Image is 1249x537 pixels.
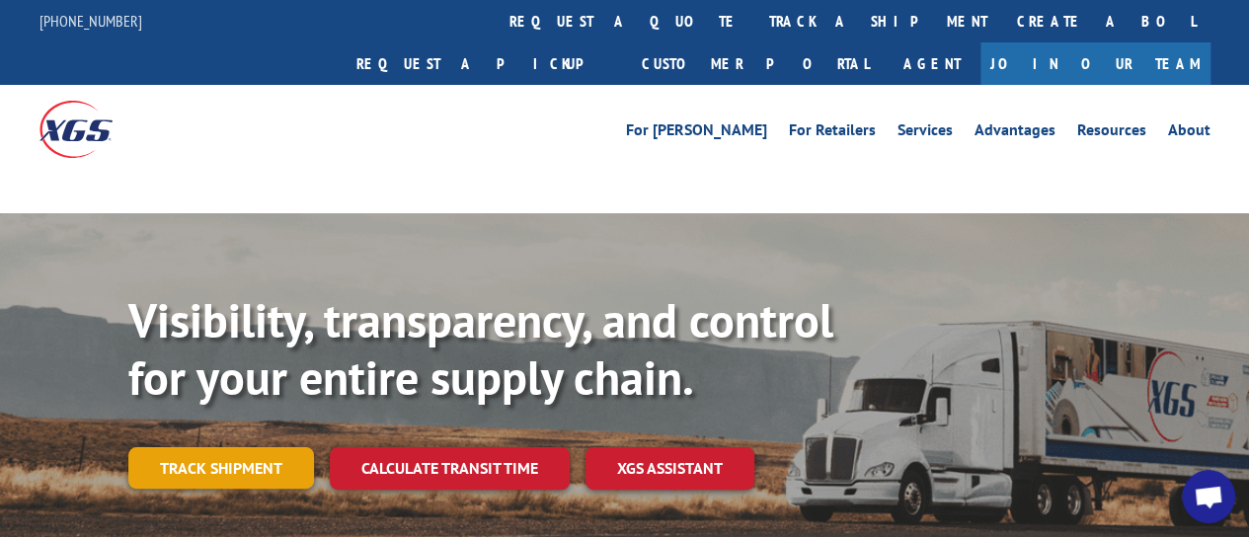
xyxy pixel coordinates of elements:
[789,122,876,144] a: For Retailers
[1168,122,1210,144] a: About
[128,289,833,408] b: Visibility, transparency, and control for your entire supply chain.
[626,122,767,144] a: For [PERSON_NAME]
[975,122,1055,144] a: Advantages
[627,42,884,85] a: Customer Portal
[884,42,980,85] a: Agent
[898,122,953,144] a: Services
[342,42,627,85] a: Request a pickup
[1077,122,1146,144] a: Resources
[330,447,570,490] a: Calculate transit time
[1182,470,1235,523] div: Open chat
[585,447,754,490] a: XGS ASSISTANT
[128,447,314,489] a: Track shipment
[39,11,142,31] a: [PHONE_NUMBER]
[980,42,1210,85] a: Join Our Team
